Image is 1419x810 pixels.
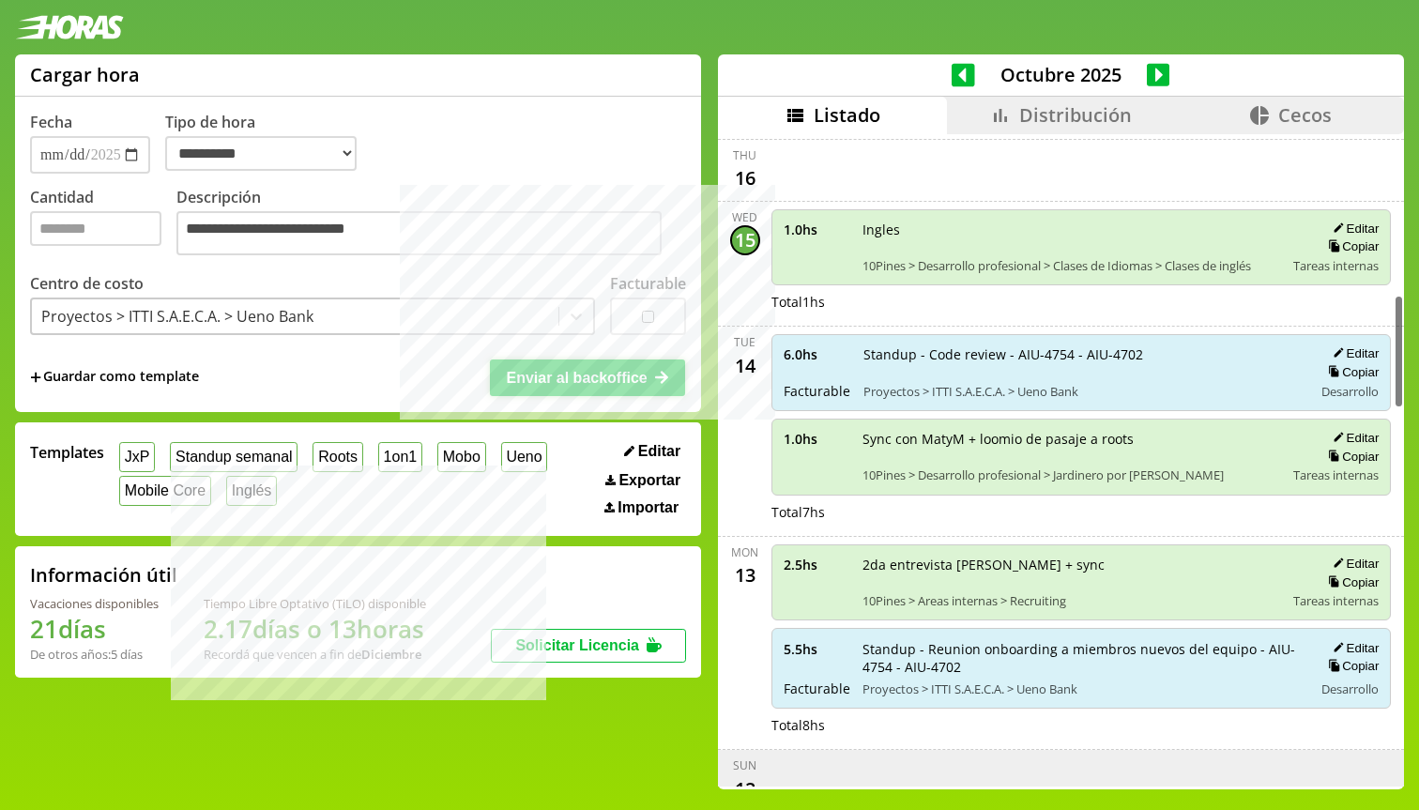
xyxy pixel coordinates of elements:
span: 1.0 hs [784,430,849,448]
div: 13 [730,560,760,590]
button: Roots [313,442,362,471]
span: Desarrollo [1321,383,1379,400]
span: Proyectos > ITTI S.A.E.C.A. > Ueno Bank [863,383,1301,400]
span: Tareas internas [1293,257,1379,274]
button: 1on1 [378,442,422,471]
span: 10Pines > Areas internas > Recruiting [862,592,1281,609]
div: 14 [730,350,760,380]
span: Octubre 2025 [975,62,1147,87]
span: 2.5 hs [784,556,849,573]
div: Total 1 hs [771,293,1392,311]
div: Proyectos > ITTI S.A.E.C.A. > Ueno Bank [41,306,313,327]
span: Distribución [1019,102,1132,128]
label: Descripción [176,187,686,260]
label: Tipo de hora [165,112,372,174]
span: +Guardar como template [30,367,199,388]
div: Mon [731,544,758,560]
button: Copiar [1322,238,1379,254]
span: Ingles [862,221,1281,238]
div: De otros años: 5 días [30,646,159,663]
div: scrollable content [718,134,1404,787]
button: Editar [1327,430,1379,446]
div: Vacaciones disponibles [30,595,159,612]
span: Facturable [784,382,850,400]
button: Copiar [1322,658,1379,674]
h2: Información útil [30,562,177,588]
button: JxP [119,442,155,471]
span: Proyectos > ITTI S.A.E.C.A. > Ueno Bank [862,680,1301,697]
h1: Cargar hora [30,62,140,87]
button: Editar [1327,221,1379,237]
button: Enviar al backoffice [490,359,685,395]
div: Wed [732,209,757,225]
span: 2da entrevista [PERSON_NAME] + sync [862,556,1281,573]
button: Mobo [437,442,486,471]
span: Cecos [1278,102,1332,128]
div: Total 7 hs [771,503,1392,521]
span: Exportar [618,472,680,489]
div: 12 [730,773,760,803]
button: Copiar [1322,364,1379,380]
div: Recordá que vencen a fin de [204,646,426,663]
button: Exportar [600,471,686,490]
button: Editar [1327,640,1379,656]
button: Solicitar Licencia [491,629,686,663]
span: Enviar al backoffice [506,370,647,386]
button: Editar [1327,345,1379,361]
span: + [30,367,41,388]
button: Ueno [501,442,548,471]
div: Total 8 hs [771,716,1392,734]
h1: 2.17 días o 13 horas [204,612,426,646]
label: Fecha [30,112,72,132]
label: Facturable [610,273,686,294]
span: Tareas internas [1293,466,1379,483]
span: Facturable [784,680,849,697]
span: 6.0 hs [784,345,850,363]
span: Standup - Reunion onboarding a miembros nuevos del equipo - AIU-4754 - AIU-4702 [862,640,1301,676]
span: Tareas internas [1293,592,1379,609]
div: 15 [730,225,760,255]
span: Editar [638,443,680,460]
span: Importar [618,499,679,516]
div: Tiempo Libre Optativo (TiLO) disponible [204,595,426,612]
label: Cantidad [30,187,176,260]
label: Centro de costo [30,273,144,294]
b: Diciembre [361,646,421,663]
span: Solicitar Licencia [515,637,639,653]
span: Standup - Code review - AIU-4754 - AIU-4702 [863,345,1301,363]
span: 10Pines > Desarrollo profesional > Clases de Idiomas > Clases de inglés [862,257,1281,274]
span: Desarrollo [1321,680,1379,697]
div: Sun [733,757,756,773]
button: Mobile Core [119,476,211,505]
img: logotipo [15,15,124,39]
span: 10Pines > Desarrollo profesional > Jardinero por [PERSON_NAME] [862,466,1281,483]
button: Copiar [1322,574,1379,590]
span: Listado [814,102,880,128]
span: 5.5 hs [784,640,849,658]
span: 1.0 hs [784,221,849,238]
div: 16 [730,163,760,193]
button: Inglés [226,476,277,505]
span: Templates [30,442,104,463]
div: Tue [734,334,755,350]
button: Standup semanal [170,442,298,471]
div: Thu [733,147,756,163]
textarea: Descripción [176,211,662,255]
span: Sync con MatyM + loomio de pasaje a roots [862,430,1281,448]
h1: 21 días [30,612,159,646]
select: Tipo de hora [165,136,357,171]
button: Copiar [1322,449,1379,465]
button: Editar [1327,556,1379,572]
input: Cantidad [30,211,161,246]
button: Editar [618,442,686,461]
